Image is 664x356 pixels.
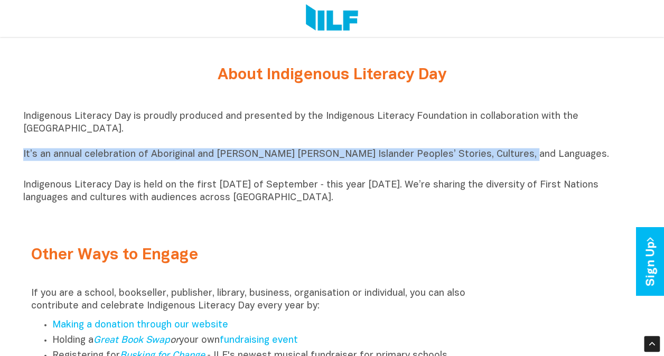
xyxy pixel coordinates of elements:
p: Indigenous Literacy Day is held on the first [DATE] of September ‑ this year [DATE]. We’re sharin... [23,179,641,204]
h2: About Indigenous Literacy Day [134,67,530,84]
li: Holding a your own [52,333,479,349]
div: Scroll Back to Top [644,336,660,352]
img: Logo [306,4,358,33]
h2: Other Ways to Engage [31,247,479,264]
p: Indigenous Literacy Day is proudly produced and presented by the Indigenous Literacy Foundation i... [23,110,641,174]
a: fundraising event [220,336,298,345]
a: Great Book Swap [93,336,170,345]
a: Making a donation through our website [52,321,228,330]
p: If you are a school, bookseller, publisher, library, business, organisation or individual, you ca... [31,287,479,313]
em: or [93,336,179,345]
